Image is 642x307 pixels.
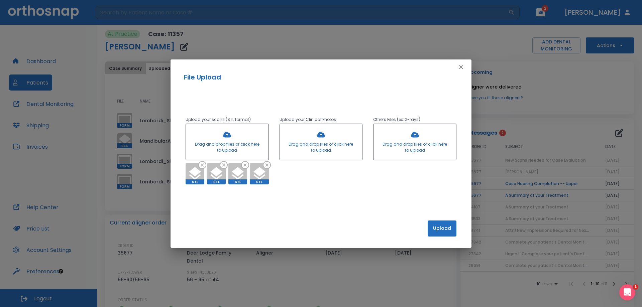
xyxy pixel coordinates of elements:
h2: File Upload [184,72,458,82]
button: Upload [428,220,456,237]
iframe: Intercom live chat [619,284,635,300]
span: STL [250,179,269,184]
p: Others Files (ex: X-rays) [373,116,456,124]
span: STL [207,179,226,184]
p: Upload your scans (STL format) [186,116,269,124]
span: STL [228,179,247,184]
p: Upload your Clinical Photos [280,116,363,124]
span: STL [186,179,204,184]
span: 1 [633,284,638,290]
